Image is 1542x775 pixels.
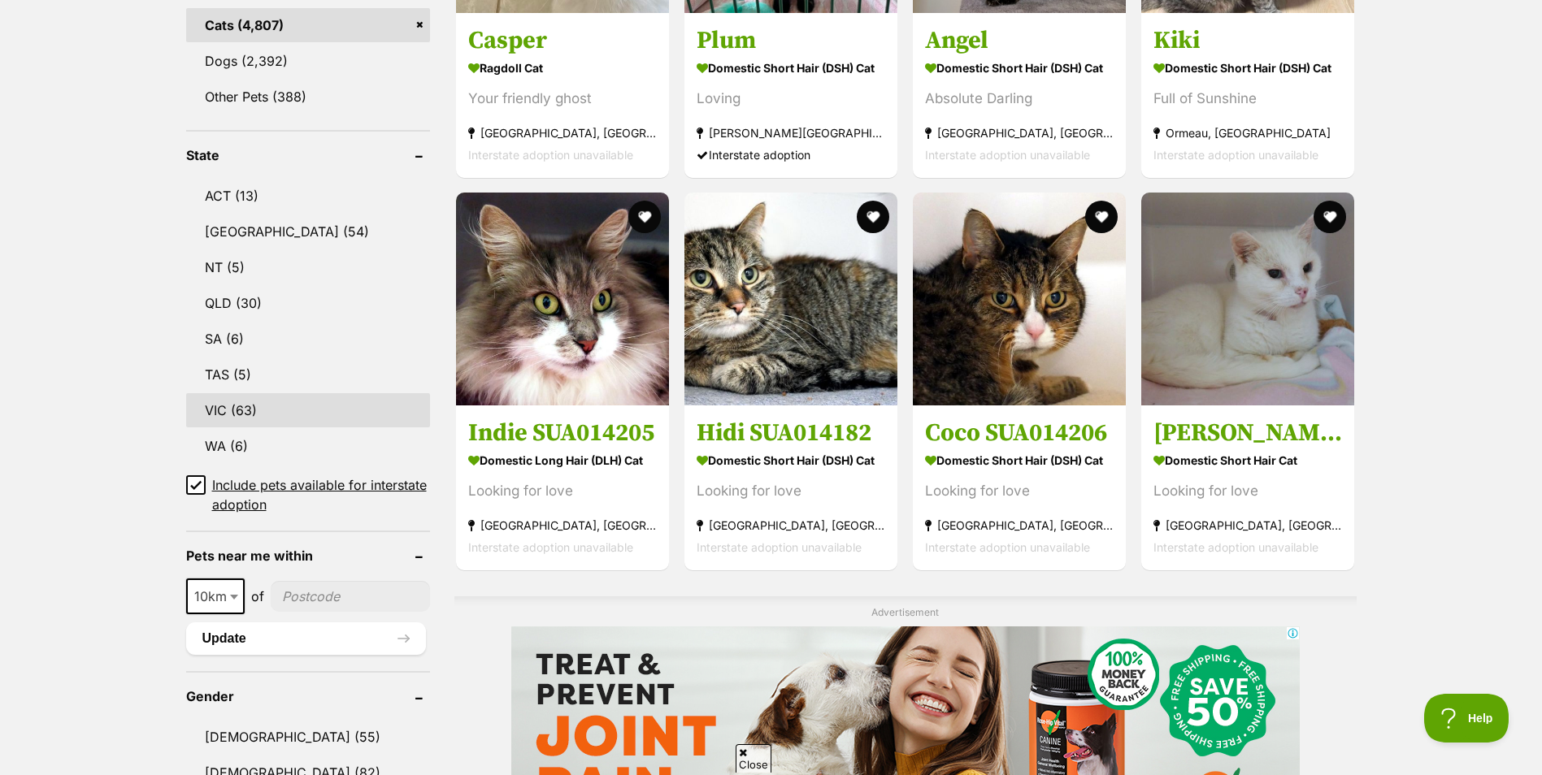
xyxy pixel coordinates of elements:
strong: [GEOGRAPHIC_DATA], [GEOGRAPHIC_DATA] [925,121,1114,143]
h3: Plum [697,24,885,55]
div: Looking for love [468,480,657,502]
a: Other Pets (388) [186,80,430,114]
strong: Domestic Short Hair (DSH) Cat [697,448,885,472]
strong: Domestic Long Hair (DLH) Cat [468,448,657,472]
div: Loving [697,87,885,109]
a: Indie SUA014205 Domestic Long Hair (DLH) Cat Looking for love [GEOGRAPHIC_DATA], [GEOGRAPHIC_DATA... [456,405,669,570]
button: favourite [1314,201,1347,233]
a: QLD (30) [186,286,430,320]
a: Dogs (2,392) [186,44,430,78]
strong: [PERSON_NAME][GEOGRAPHIC_DATA], [GEOGRAPHIC_DATA] [697,121,885,143]
button: favourite [628,201,661,233]
span: Interstate adoption unavailable [925,147,1090,161]
span: Interstate adoption unavailable [468,540,633,554]
div: Full of Sunshine [1153,87,1342,109]
h3: [PERSON_NAME] STA013971 [1153,418,1342,448]
strong: [GEOGRAPHIC_DATA], [GEOGRAPHIC_DATA] [697,514,885,536]
strong: [GEOGRAPHIC_DATA], [GEOGRAPHIC_DATA] [1153,514,1342,536]
strong: [GEOGRAPHIC_DATA], [GEOGRAPHIC_DATA] [468,121,657,143]
div: Looking for love [1153,480,1342,502]
input: postcode [271,581,430,612]
button: favourite [857,201,889,233]
strong: Domestic Short Hair (DSH) Cat [925,448,1114,472]
a: NT (5) [186,250,430,284]
header: Pets near me within [186,548,430,563]
a: TAS (5) [186,357,430,392]
a: Include pets available for interstate adoption [186,475,430,514]
img: Hidi SUA014182 - Domestic Short Hair (DSH) Cat [684,193,897,405]
a: Cats (4,807) [186,8,430,42]
div: Looking for love [925,480,1114,502]
span: Interstate adoption unavailable [1153,147,1318,161]
span: of [251,587,264,606]
a: ACT (13) [186,179,430,213]
span: Interstate adoption unavailable [1153,540,1318,554]
div: Your friendly ghost [468,87,657,109]
strong: Domestic Short Hair (DSH) Cat [1153,55,1342,79]
a: Hidi SUA014182 Domestic Short Hair (DSH) Cat Looking for love [GEOGRAPHIC_DATA], [GEOGRAPHIC_DATA... [684,405,897,570]
a: WA (6) [186,429,430,463]
span: Interstate adoption unavailable [468,147,633,161]
a: Coco SUA014206 Domestic Short Hair (DSH) Cat Looking for love [GEOGRAPHIC_DATA], [GEOGRAPHIC_DATA... [913,405,1126,570]
div: Looking for love [697,480,885,502]
a: Plum Domestic Short Hair (DSH) Cat Loving [PERSON_NAME][GEOGRAPHIC_DATA], [GEOGRAPHIC_DATA] Inter... [684,12,897,177]
a: [PERSON_NAME] STA013971 Domestic Short Hair Cat Looking for love [GEOGRAPHIC_DATA], [GEOGRAPHIC_D... [1141,405,1354,570]
span: Interstate adoption unavailable [697,540,862,554]
h3: Angel [925,24,1114,55]
button: favourite [1085,201,1118,233]
a: VIC (63) [186,393,430,427]
a: Casper Ragdoll Cat Your friendly ghost [GEOGRAPHIC_DATA], [GEOGRAPHIC_DATA] Interstate adoption u... [456,12,669,177]
span: Include pets available for interstate adoption [212,475,430,514]
strong: Domestic Short Hair (DSH) Cat [697,55,885,79]
header: State [186,148,430,162]
strong: [GEOGRAPHIC_DATA], [GEOGRAPHIC_DATA] [925,514,1114,536]
span: 10km [188,585,243,608]
span: Close [736,744,771,773]
strong: [GEOGRAPHIC_DATA], [GEOGRAPHIC_DATA] [468,514,657,536]
strong: Ormeau, [GEOGRAPHIC_DATA] [1153,121,1342,143]
span: 10km [186,578,245,614]
h3: Indie SUA014205 [468,418,657,448]
a: [DEMOGRAPHIC_DATA] (55) [186,720,430,754]
iframe: Help Scout Beacon - Open [1424,694,1509,743]
h3: Casper [468,24,657,55]
a: Kiki Domestic Short Hair (DSH) Cat Full of Sunshine Ormeau, [GEOGRAPHIC_DATA] Interstate adoption... [1141,12,1354,177]
div: Interstate adoption [697,143,885,165]
h3: Kiki [1153,24,1342,55]
strong: Domestic Short Hair (DSH) Cat [925,55,1114,79]
span: Interstate adoption unavailable [925,540,1090,554]
button: Update [186,622,426,655]
a: SA (6) [186,322,430,356]
img: Coco SUA014206 - Domestic Short Hair (DSH) Cat [913,193,1126,405]
a: [GEOGRAPHIC_DATA] (54) [186,214,430,249]
img: Edward STA013971 - Domestic Short Hair Cat [1141,193,1354,405]
strong: Domestic Short Hair Cat [1153,448,1342,472]
header: Gender [186,689,430,704]
h3: Coco SUA014206 [925,418,1114,448]
div: Absolute Darling [925,87,1114,109]
a: Angel Domestic Short Hair (DSH) Cat Absolute Darling [GEOGRAPHIC_DATA], [GEOGRAPHIC_DATA] Interst... [913,12,1126,177]
img: Indie SUA014205 - Domestic Long Hair (DLH) Cat [456,193,669,405]
strong: Ragdoll Cat [468,55,657,79]
h3: Hidi SUA014182 [697,418,885,448]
